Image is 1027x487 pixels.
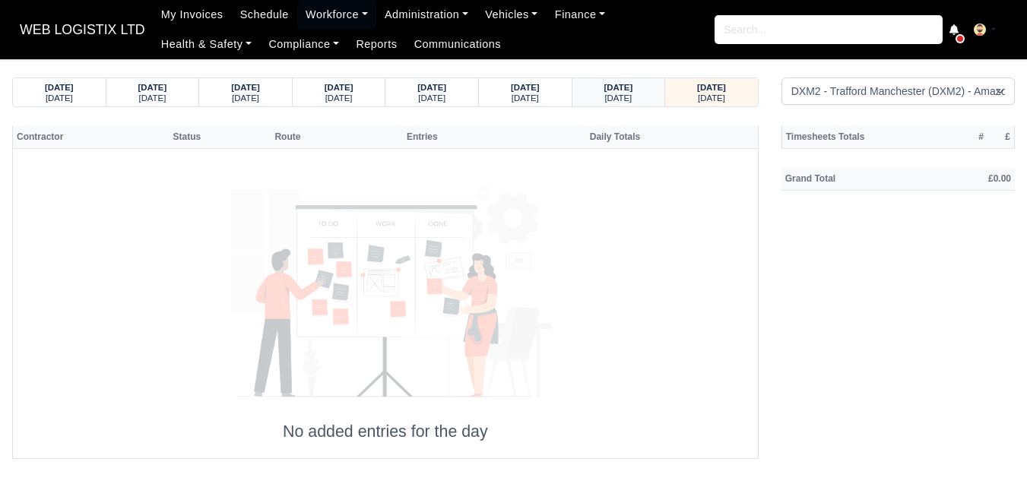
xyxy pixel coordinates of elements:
[512,93,539,103] small: [DATE]
[232,93,259,103] small: [DATE]
[347,30,405,59] a: Reports
[698,93,725,103] small: [DATE]
[12,15,153,45] a: WEB LOGISTIX LTD
[325,93,353,103] small: [DATE]
[715,15,943,44] input: Search...
[17,165,754,442] div: No added entries for the day
[46,93,73,103] small: [DATE]
[231,83,260,92] strong: [DATE]
[781,168,935,191] th: Grand Total
[418,93,445,103] small: [DATE]
[153,30,261,59] a: Health & Safety
[987,125,1015,148] th: £
[781,125,961,148] th: Timesheets Totals
[260,30,347,59] a: Compliance
[367,125,477,148] th: Entries
[138,83,167,92] strong: [DATE]
[170,125,271,148] th: Status
[951,414,1027,487] iframe: Chat Widget
[271,125,366,148] th: Route
[511,83,540,92] strong: [DATE]
[325,83,353,92] strong: [DATE]
[604,93,632,103] small: [DATE]
[604,83,633,92] strong: [DATE]
[138,93,166,103] small: [DATE]
[12,14,153,45] span: WEB LOGISTIX LTD
[17,422,754,442] h4: No added entries for the day
[477,125,644,148] th: Daily Totals
[45,83,74,92] strong: [DATE]
[13,125,170,148] th: Contractor
[934,168,1015,191] th: £0.00
[417,83,446,92] strong: [DATE]
[697,83,726,92] strong: [DATE]
[406,30,510,59] a: Communications
[961,125,987,148] th: #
